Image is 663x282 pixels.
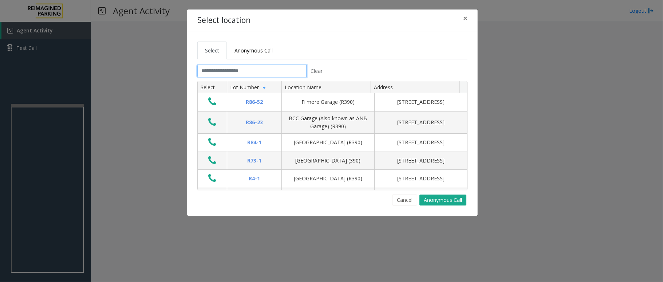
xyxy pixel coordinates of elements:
[286,157,370,165] div: [GEOGRAPHIC_DATA] (390)
[458,9,473,27] button: Close
[232,157,277,165] div: R73-1
[197,15,250,26] h4: Select location
[232,118,277,126] div: R86-23
[285,84,321,91] span: Location Name
[198,81,467,190] div: Data table
[379,138,463,146] div: [STREET_ADDRESS]
[286,175,370,183] div: [GEOGRAPHIC_DATA] (R390)
[286,98,370,106] div: Filmore Garage (R390)
[307,65,327,77] button: Clear
[379,98,463,106] div: [STREET_ADDRESS]
[286,138,370,146] div: [GEOGRAPHIC_DATA] (R390)
[232,98,277,106] div: R86-52
[379,157,463,165] div: [STREET_ADDRESS]
[234,47,273,54] span: Anonymous Call
[232,138,277,146] div: R84-1
[379,118,463,126] div: [STREET_ADDRESS]
[232,175,277,183] div: R4-1
[392,195,417,205] button: Cancel
[419,195,466,205] button: Anonymous Call
[198,81,227,94] th: Select
[463,13,467,23] span: ×
[230,84,259,91] span: Lot Number
[261,84,267,90] span: Sortable
[379,175,463,183] div: [STREET_ADDRESS]
[205,47,219,54] span: Select
[286,114,370,131] div: BCC Garage (Also known as ANB Garage) (R390)
[197,42,467,59] ul: Tabs
[374,84,393,91] span: Address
